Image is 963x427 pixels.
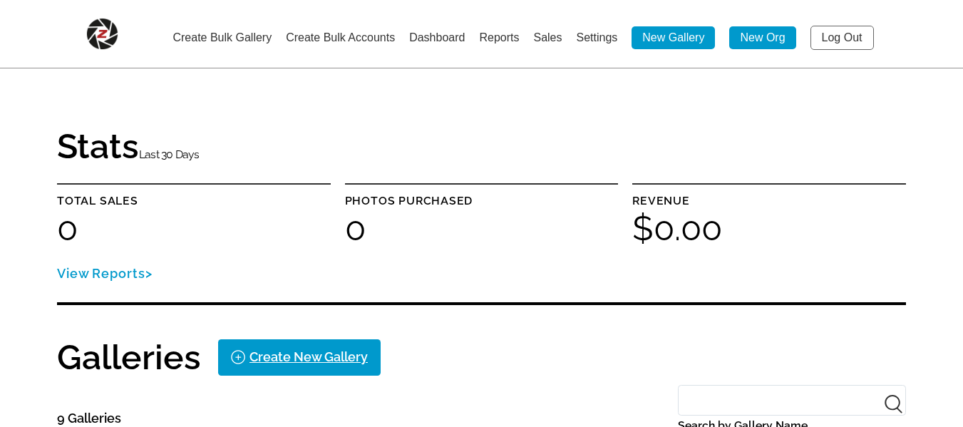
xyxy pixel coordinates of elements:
a: New Gallery [632,26,715,49]
a: Reports [479,31,519,43]
a: Log Out [810,26,874,50]
h1: 0 [345,211,619,245]
a: Sales [533,31,562,43]
p: Revenue [632,191,906,211]
h1: $0.00 [632,211,906,245]
a: Create Bulk Accounts [286,31,395,43]
a: New Org [729,26,795,49]
small: Last 30 Days [139,148,200,161]
p: Total sales [57,191,331,211]
h1: Stats [57,129,200,166]
a: Settings [576,31,617,43]
a: View Reports [57,266,153,281]
div: Create New Gallery [249,346,368,369]
h1: 0 [57,211,331,245]
a: Create New Gallery [218,339,381,375]
p: Photos purchased [345,191,619,211]
span: 9 Galleries [57,411,121,426]
a: Create Bulk Gallery [172,31,272,43]
h1: Galleries [57,340,201,374]
a: Dashboard [409,31,465,43]
img: Snapphound Logo [86,18,118,50]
